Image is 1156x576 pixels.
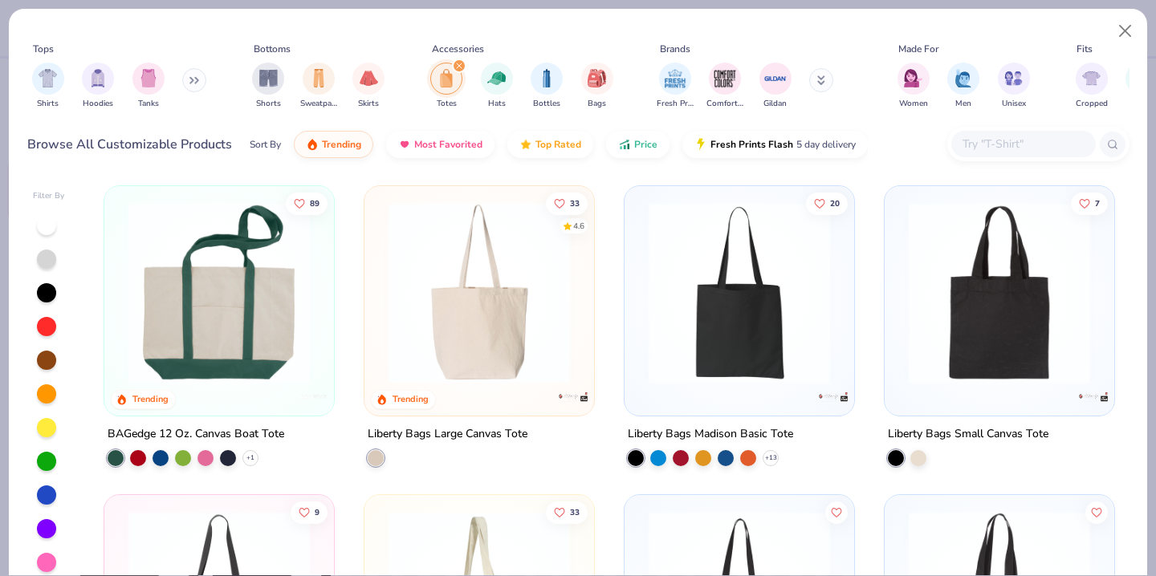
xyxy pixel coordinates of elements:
[246,453,254,463] span: + 1
[1004,69,1023,87] img: Unisex Image
[961,135,1085,153] input: Try "T-Shirt"
[898,63,930,110] div: filter for Women
[481,63,513,110] button: filter button
[259,69,278,87] img: Shorts Image
[535,138,581,151] span: Top Rated
[39,69,57,87] img: Shirts Image
[764,453,776,463] span: + 13
[27,135,232,154] div: Browse All Customizable Products
[33,190,65,202] div: Filter By
[581,63,613,110] div: filter for Bags
[955,98,971,110] span: Men
[628,424,793,444] div: Liberty Bags Madison Basic Tote
[1076,63,1108,110] div: filter for Cropped
[1076,63,1108,110] button: filter button
[998,63,1030,110] button: filter button
[763,67,788,91] img: Gildan Image
[83,98,113,110] span: Hoodies
[538,69,556,87] img: Bottles Image
[663,67,687,91] img: Fresh Prints Image
[706,98,743,110] span: Comfort Colors
[352,63,385,110] div: filter for Skirts
[1077,381,1109,413] img: Liberty Bags logo
[825,501,848,523] button: Like
[796,136,856,154] span: 5 day delivery
[287,192,328,214] button: Like
[557,381,589,413] img: Liberty Bags logo
[657,98,694,110] span: Fresh Prints
[352,63,385,110] button: filter button
[1082,69,1101,87] img: Cropped Image
[322,138,361,151] span: Trending
[634,138,657,151] span: Price
[588,98,606,110] span: Bags
[32,63,64,110] button: filter button
[570,508,580,516] span: 33
[430,63,462,110] button: filter button
[1076,98,1108,110] span: Cropped
[1077,42,1093,56] div: Fits
[519,138,532,151] img: TopRated.gif
[437,98,457,110] span: Totes
[694,138,707,151] img: flash.gif
[300,63,337,110] div: filter for Sweatpants
[581,63,613,110] button: filter button
[817,381,849,413] img: Liberty Bags logo
[588,69,605,87] img: Bags Image
[570,199,580,207] span: 33
[1002,98,1026,110] span: Unisex
[487,69,506,87] img: Hats Image
[706,63,743,110] div: filter for Comfort Colors
[300,98,337,110] span: Sweatpants
[132,63,165,110] div: filter for Tanks
[706,63,743,110] button: filter button
[573,220,584,232] div: 4.6
[606,131,670,158] button: Price
[901,202,1098,383] img: 119f3be6-5c8d-4dec-a817-4e77bf7f5439
[138,98,159,110] span: Tanks
[132,63,165,110] button: filter button
[1095,199,1100,207] span: 7
[898,42,938,56] div: Made For
[294,131,373,158] button: Trending
[438,69,455,87] img: Totes Image
[250,137,281,152] div: Sort By
[368,424,527,444] div: Liberty Bags Large Canvas Tote
[82,63,114,110] button: filter button
[1110,16,1141,47] button: Close
[360,69,378,87] img: Skirts Image
[300,63,337,110] button: filter button
[358,98,379,110] span: Skirts
[947,63,979,110] div: filter for Men
[33,42,54,56] div: Tops
[904,69,922,87] img: Women Image
[1071,192,1108,214] button: Like
[414,138,482,151] span: Most Favorited
[37,98,59,110] span: Shirts
[120,202,318,383] img: 0486bd9f-63a6-4ed9-b254-6ac5fae3ddb5
[710,138,793,151] span: Fresh Prints Flash
[481,63,513,110] div: filter for Hats
[256,98,281,110] span: Shorts
[546,192,588,214] button: Like
[432,42,484,56] div: Accessories
[657,63,694,110] button: filter button
[252,63,284,110] button: filter button
[657,63,694,110] div: filter for Fresh Prints
[488,98,506,110] span: Hats
[713,67,737,91] img: Comfort Colors Image
[386,131,495,158] button: Most Favorited
[140,69,157,87] img: Tanks Image
[888,424,1048,444] div: Liberty Bags Small Canvas Tote
[898,63,930,110] button: filter button
[311,199,320,207] span: 89
[254,42,291,56] div: Bottoms
[806,192,848,214] button: Like
[507,131,593,158] button: Top Rated
[108,424,284,444] div: BAGedge 12 Oz. Canvas Boat Tote
[297,381,329,413] img: BAGedge logo
[89,69,107,87] img: Hoodies Image
[763,98,787,110] span: Gildan
[1085,501,1108,523] button: Like
[682,131,868,158] button: Fresh Prints Flash5 day delivery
